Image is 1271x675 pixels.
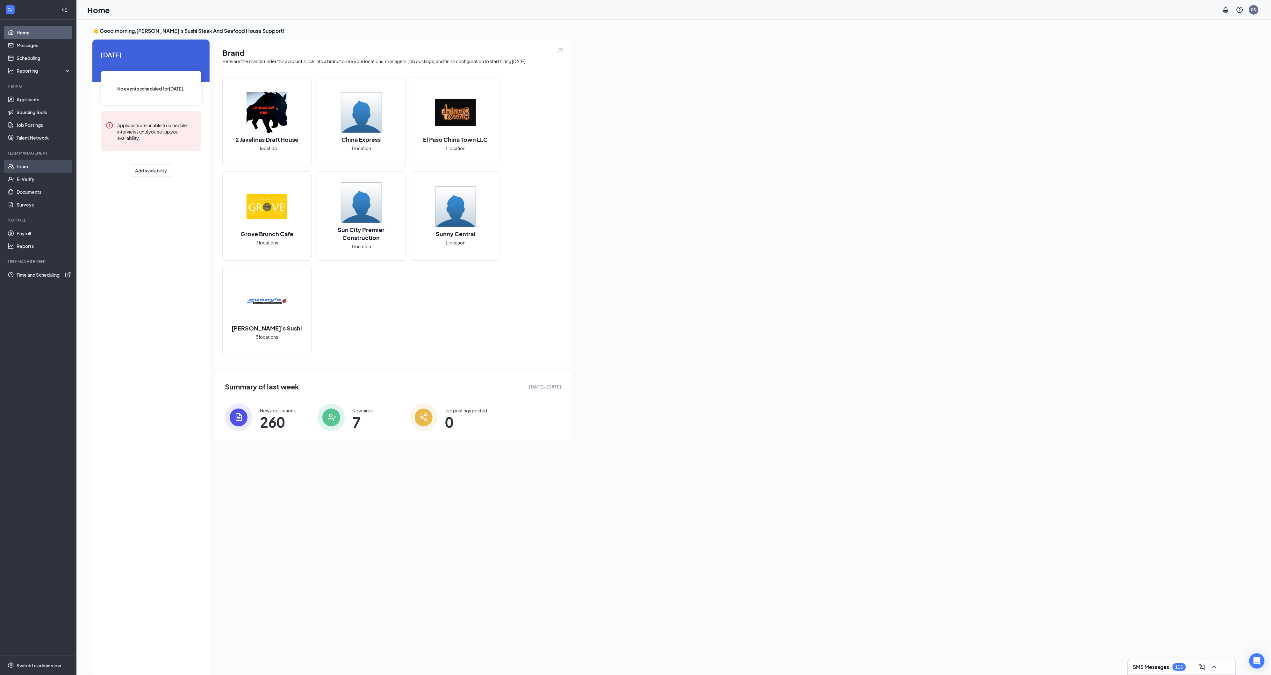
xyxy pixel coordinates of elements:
svg: Minimize [1222,663,1229,671]
span: 3 locations [256,239,278,246]
a: Messages [17,39,71,52]
div: Job postings posted [445,407,487,414]
svg: Error [106,121,113,129]
div: Reporting [17,68,71,74]
svg: Settings [8,662,14,669]
svg: ComposeMessage [1199,663,1206,671]
svg: QuestionInfo [1236,6,1244,14]
svg: WorkstreamLogo [7,6,13,13]
img: icon [225,404,252,431]
a: Scheduling [17,52,71,64]
a: Talent Network [17,131,71,144]
h2: Sunny Central [429,230,482,238]
a: Time and SchedulingExternalLink [17,268,71,281]
img: icon [410,404,437,431]
span: [DATE] [101,50,201,60]
span: 0 [445,416,487,428]
div: New applications [260,407,296,414]
span: No events scheduled for [DATE] . [118,85,185,92]
span: 1 location [446,145,466,152]
img: Sunny's Sushi [247,281,287,322]
h2: 2 Javelinas Draft House [229,135,305,143]
h2: China Express [335,135,387,143]
h3: 👋 Good morning, [PERSON_NAME]'s Sushi Steak And Seafood House Support ! [92,27,571,34]
a: Documents [17,185,71,198]
div: TIME MANAGEMENT [8,259,70,264]
div: Applicants are unable to schedule interviews until you set up your availability. [117,121,196,141]
div: New hires [353,407,373,414]
img: 2 Javelinas Draft House [247,92,287,133]
img: Sun City Premier Construction [341,182,382,223]
img: Sunny Central [435,186,476,227]
a: Payroll [17,227,71,240]
span: 1 location [257,145,277,152]
img: China Express [341,92,382,133]
button: ComposeMessage [1197,662,1208,672]
div: Team Management [8,150,70,156]
a: Job Postings [17,119,71,131]
svg: Collapse [61,7,68,13]
a: E-Verify [17,173,71,185]
span: [DATE] - [DATE] [529,383,561,390]
div: Switch to admin view [17,662,61,669]
div: SS [1251,7,1256,12]
h3: SMS Messages [1133,664,1169,671]
a: Reports [17,240,71,252]
a: Applicants [17,93,71,106]
img: Grove Brunch Cafe [247,186,287,227]
a: Home [17,26,71,39]
h2: [PERSON_NAME]'s Sushi [226,324,309,332]
h2: El Paso China Town LLC [417,135,494,143]
img: El Paso China Town LLC [435,92,476,133]
h1: Home [87,4,110,15]
a: Surveys [17,198,71,211]
div: Here are the brands under this account. Click into a brand to see your locations, managers, job p... [222,58,564,64]
img: open.6027fd2a22e1237b5b06.svg [556,47,564,54]
button: Minimize [1220,662,1231,672]
div: Open Intercom Messenger [1249,653,1265,669]
img: icon [318,404,345,431]
span: 5 locations [256,333,278,340]
span: 260 [260,416,296,428]
div: 115 [1175,664,1183,670]
span: 1 location [446,239,466,246]
h2: Grove Brunch Cafe [234,230,300,238]
span: 1 location [351,145,371,152]
h2: Sun City Premier Construction [317,226,406,242]
span: 1 location [351,243,371,250]
svg: Notifications [1222,6,1230,14]
svg: ChevronUp [1210,663,1218,671]
span: Summary of last week [225,381,299,392]
a: Sourcing Tools [17,106,71,119]
span: 7 [353,416,373,428]
div: Payroll [8,217,70,223]
svg: Analysis [8,68,14,74]
h1: Brand [222,47,564,58]
div: Hiring [8,83,70,89]
button: Add availability [130,164,172,177]
a: Team [17,160,71,173]
button: ChevronUp [1209,662,1219,672]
